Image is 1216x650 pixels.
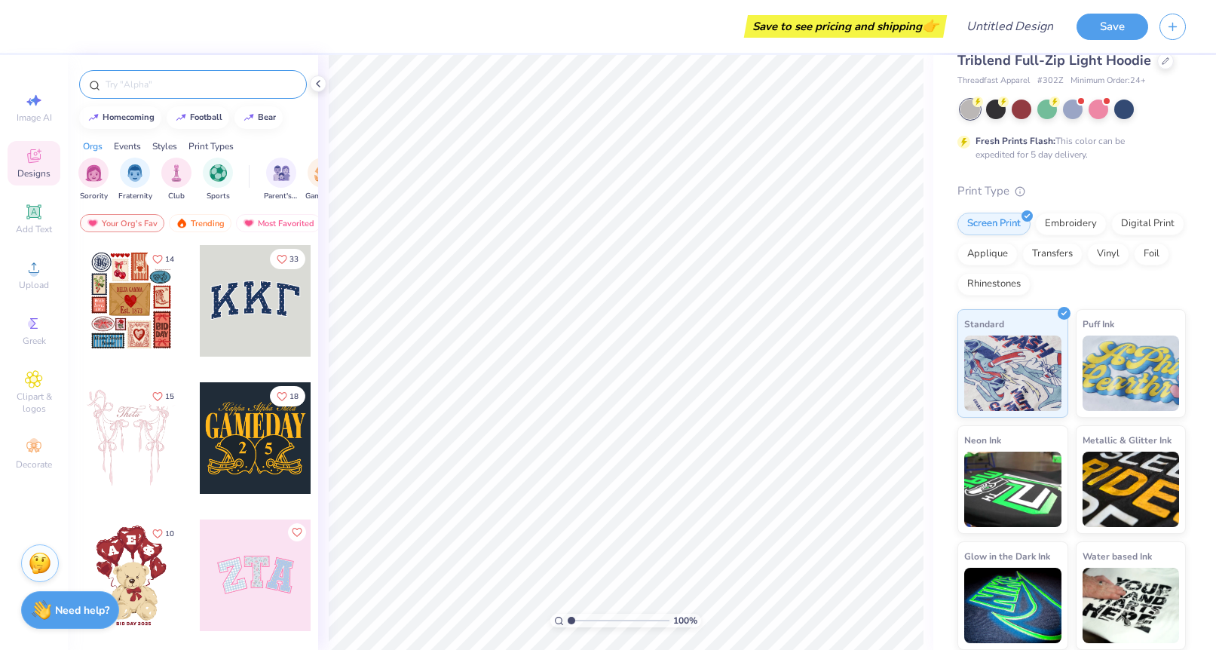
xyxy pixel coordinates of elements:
span: Designs [17,167,51,179]
span: Parent's Weekend [264,191,299,202]
div: Rhinestones [957,273,1031,296]
div: Foil [1134,243,1169,265]
span: Puff Ink [1083,316,1114,332]
span: Image AI [17,112,52,124]
div: filter for Sorority [78,158,109,202]
div: Styles [152,140,177,153]
span: Clipart & logos [8,391,60,415]
span: Fraternity [118,191,152,202]
img: Puff Ink [1083,336,1180,411]
span: Minimum Order: 24 + [1071,75,1146,87]
img: trend_line.gif [175,113,187,122]
span: Glow in the Dark Ink [964,548,1050,564]
button: Like [270,386,305,406]
div: Events [114,140,141,153]
div: Digital Print [1111,213,1184,235]
div: Screen Print [957,213,1031,235]
button: filter button [118,158,152,202]
input: Try "Alpha" [104,77,297,92]
div: filter for Parent's Weekend [264,158,299,202]
img: Parent's Weekend Image [273,164,290,182]
img: Water based Ink [1083,568,1180,643]
div: Print Type [957,182,1186,200]
span: 14 [165,256,174,263]
span: Decorate [16,458,52,471]
div: filter for Game Day [305,158,340,202]
img: Club Image [168,164,185,182]
img: Game Day Image [314,164,332,182]
span: Threadfast Apparel [957,75,1030,87]
button: Like [145,249,181,269]
div: homecoming [103,113,155,121]
div: football [190,113,222,121]
div: Embroidery [1035,213,1107,235]
span: Greek [23,335,46,347]
button: Save [1077,14,1148,40]
div: Your Org's Fav [80,214,164,232]
button: Like [270,249,305,269]
img: trend_line.gif [243,113,255,122]
img: Standard [964,336,1061,411]
button: homecoming [79,106,161,129]
span: Game Day [305,191,340,202]
button: Like [145,386,181,406]
span: Metallic & Glitter Ink [1083,432,1172,448]
span: Standard [964,316,1004,332]
span: Sports [207,191,230,202]
img: most_fav.gif [87,218,99,228]
div: Save to see pricing and shipping [748,15,943,38]
div: filter for Fraternity [118,158,152,202]
img: trend_line.gif [87,113,100,122]
button: filter button [203,158,233,202]
img: trending.gif [176,218,188,228]
div: Transfers [1022,243,1083,265]
button: filter button [305,158,340,202]
strong: Fresh Prints Flash: [976,135,1055,147]
span: 33 [289,256,299,263]
div: filter for Club [161,158,191,202]
span: Water based Ink [1083,548,1152,564]
div: filter for Sports [203,158,233,202]
span: Club [168,191,185,202]
span: Sorority [80,191,108,202]
img: Fraternity Image [127,164,143,182]
div: Applique [957,243,1018,265]
span: # 302Z [1037,75,1063,87]
span: 100 % [673,614,697,627]
span: Upload [19,279,49,291]
input: Untitled Design [954,11,1065,41]
span: 18 [289,393,299,400]
button: football [167,106,229,129]
button: bear [234,106,283,129]
strong: Need help? [55,603,109,618]
img: Neon Ink [964,452,1061,527]
button: Like [288,523,306,541]
span: Add Text [16,223,52,235]
span: 10 [165,530,174,538]
div: Most Favorited [236,214,321,232]
div: Trending [169,214,231,232]
div: Orgs [83,140,103,153]
img: most_fav.gif [243,218,255,228]
img: Glow in the Dark Ink [964,568,1061,643]
span: 👉 [922,17,939,35]
div: This color can be expedited for 5 day delivery. [976,134,1161,161]
div: Vinyl [1087,243,1129,265]
button: filter button [264,158,299,202]
img: Sports Image [210,164,227,182]
div: Print Types [188,140,234,153]
button: filter button [78,158,109,202]
button: Like [145,523,181,544]
span: Neon Ink [964,432,1001,448]
img: Metallic & Glitter Ink [1083,452,1180,527]
button: filter button [161,158,191,202]
img: Sorority Image [85,164,103,182]
span: 15 [165,393,174,400]
div: bear [258,113,276,121]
